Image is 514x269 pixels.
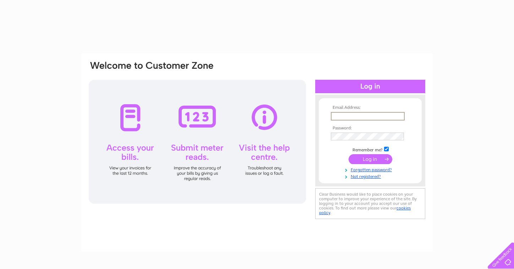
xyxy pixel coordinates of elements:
th: Password: [329,126,411,131]
td: Remember me? [329,146,411,153]
a: Forgotten password? [331,166,411,173]
input: Submit [349,154,392,164]
a: cookies policy [319,206,411,215]
a: Not registered? [331,173,411,179]
th: Email Address: [329,105,411,110]
div: Clear Business would like to place cookies on your computer to improve your experience of the sit... [315,188,425,219]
